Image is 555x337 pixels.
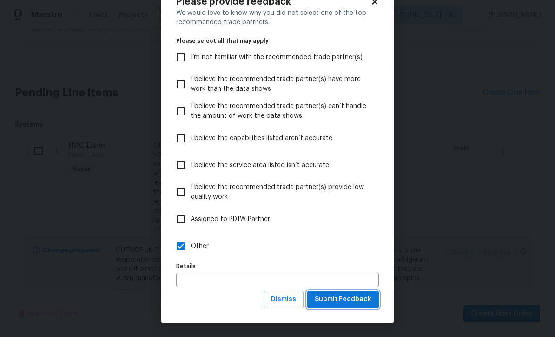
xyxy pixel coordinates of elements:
span: I believe the capabilities listed aren’t accurate [191,134,332,143]
span: Other [191,242,209,251]
span: I believe the recommended trade partner(s) provide low quality work [191,182,371,202]
legend: Please select all that may apply [176,38,379,44]
span: I believe the recommended trade partner(s) have more work than the data shows [191,74,371,94]
span: I believe the recommended trade partner(s) can’t handle the amount of work the data shows [191,101,371,121]
span: I believe the service area listed isn’t accurate [191,161,329,170]
button: Submit Feedback [307,291,379,308]
div: We would love to know why you did not select one of the top recommended trade partners. [176,8,379,27]
span: I’m not familiar with the recommended trade partner(s) [191,53,363,62]
button: Dismiss [264,291,304,308]
span: Submit Feedback [315,294,371,305]
span: Dismiss [271,294,296,305]
label: Details [176,263,379,269]
span: Assigned to PD1W Partner [191,215,270,224]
